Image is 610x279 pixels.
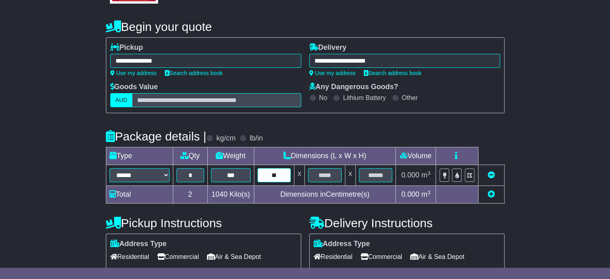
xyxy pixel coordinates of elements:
[173,147,207,165] td: Qty
[254,186,396,204] td: Dimensions in Centimetre(s)
[401,171,420,179] span: 0.000
[361,250,402,263] span: Commercial
[319,94,327,102] label: No
[343,94,386,102] label: Lithium Battery
[428,170,431,176] sup: 3
[401,190,420,198] span: 0.000
[309,83,398,92] label: Any Dangerous Goods?
[314,250,353,263] span: Residential
[410,250,464,263] span: Air & Sea Depot
[309,216,505,230] h4: Delivery Instructions
[294,165,305,186] td: x
[396,147,436,165] td: Volume
[110,70,157,76] a: Use my address
[488,171,495,179] a: Remove this item
[249,134,263,143] label: lb/in
[207,250,261,263] span: Air & Sea Depot
[106,130,207,143] h4: Package details |
[207,147,254,165] td: Weight
[110,240,167,248] label: Address Type
[207,186,254,204] td: Kilo(s)
[157,250,199,263] span: Commercial
[422,190,431,198] span: m
[165,70,223,76] a: Search address book
[345,165,355,186] td: x
[422,171,431,179] span: m
[110,83,158,92] label: Goods Value
[106,186,173,204] td: Total
[110,93,133,107] label: AUD
[309,70,356,76] a: Use my address
[364,70,422,76] a: Search address book
[428,189,431,196] sup: 3
[173,186,207,204] td: 2
[488,190,495,198] a: Add new item
[254,147,396,165] td: Dimensions (L x W x H)
[106,20,505,33] h4: Begin your quote
[211,190,227,198] span: 1040
[110,250,149,263] span: Residential
[314,240,370,248] label: Address Type
[106,216,301,230] h4: Pickup Instructions
[216,134,235,143] label: kg/cm
[110,43,143,52] label: Pickup
[402,94,418,102] label: Other
[106,147,173,165] td: Type
[309,43,347,52] label: Delivery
